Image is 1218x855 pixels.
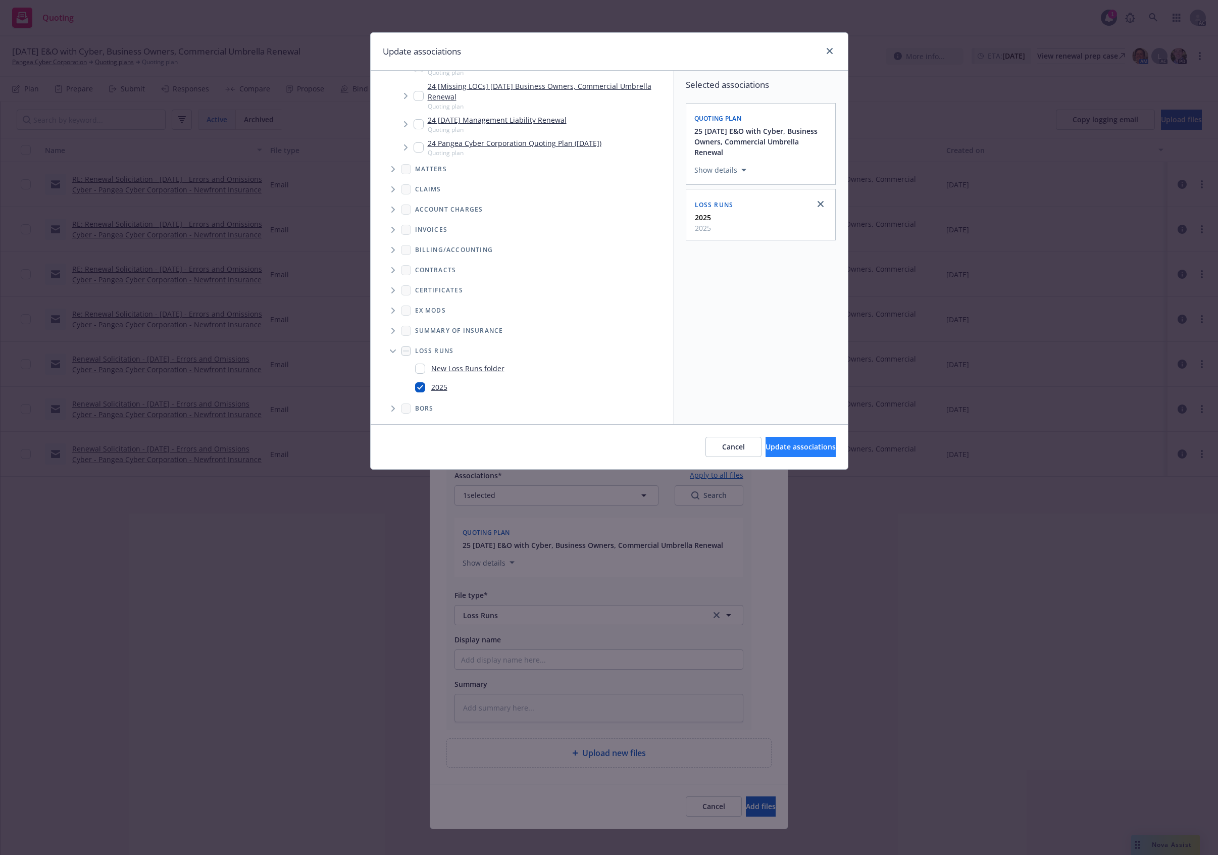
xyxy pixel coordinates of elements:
span: Account charges [415,207,483,213]
a: close [815,198,827,210]
span: Loss Runs [415,348,454,354]
span: Billing/Accounting [415,247,493,253]
span: Quoting plan [428,68,546,77]
span: Quoting plan [428,148,601,157]
span: Summary of insurance [415,328,503,334]
span: Invoices [415,227,448,233]
span: BORs [415,406,434,412]
span: Selected associations [686,79,836,91]
a: 2025 [431,382,447,392]
span: Ex Mods [415,308,446,314]
span: 2025 [695,223,711,233]
h1: Update associations [383,45,461,58]
span: Certificates [415,287,463,293]
a: 24 [DATE] Management Liability Renewal [428,115,567,125]
button: 25 [DATE] E&O with Cyber, Business Owners, Commercial Umbrella Renewal [694,126,829,158]
span: Claims [415,186,441,192]
strong: 2025 [695,213,711,222]
button: Cancel [705,437,762,457]
span: Loss Runs [695,200,734,209]
button: Show details [690,164,750,176]
span: Update associations [766,442,836,451]
span: Quoting plan [694,114,742,123]
a: 24 [Missing LOCs] [DATE] Business Owners, Commercial Umbrella Renewal [428,81,669,102]
span: Cancel [722,442,745,451]
a: 24 Pangea Cyber Corporation Quoting Plan ([DATE]) [428,138,601,148]
span: Contracts [415,267,456,273]
span: Matters [415,166,447,172]
a: close [824,45,836,57]
span: Quoting plan [428,125,567,134]
button: Update associations [766,437,836,457]
a: New Loss Runs folder [431,363,504,374]
div: Folder Tree Example [371,240,673,419]
span: Quoting plan [428,102,669,111]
